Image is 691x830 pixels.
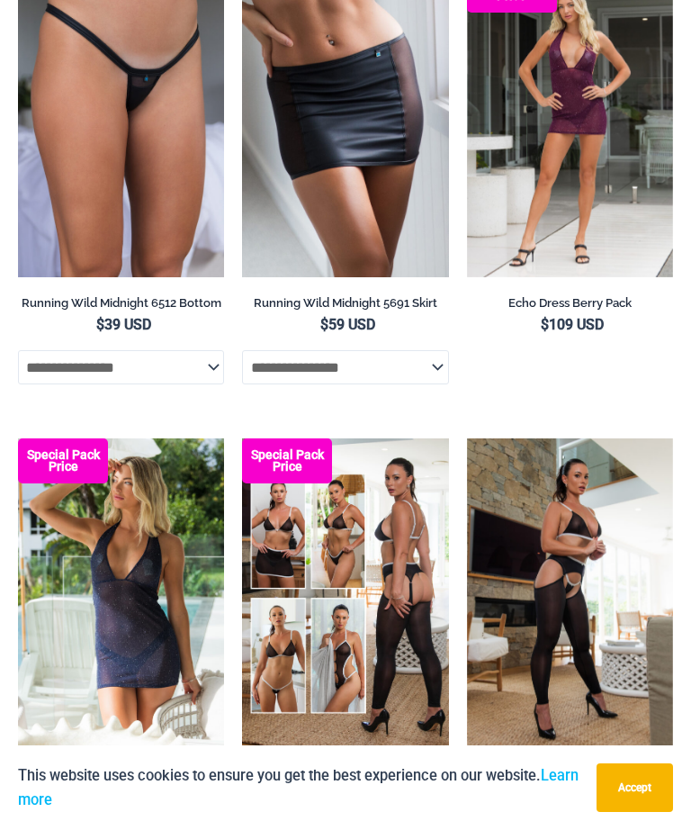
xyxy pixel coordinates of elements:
[541,316,604,333] bdi: 109 USD
[541,316,549,333] span: $
[96,316,104,333] span: $
[467,295,673,311] h2: Echo Dress Berry Pack
[242,438,448,748] img: Collection Pack (3)
[242,295,448,317] a: Running Wild Midnight 5691 Skirt
[96,316,151,333] bdi: 39 USD
[18,763,583,812] p: This website uses cookies to ensure you get the best experience on our website.
[18,295,224,317] a: Running Wild Midnight 6512 Bottom
[18,449,108,473] b: Special Pack Price
[242,449,332,473] b: Special Pack Price
[18,295,224,311] h2: Running Wild Midnight 6512 Bottom
[467,438,673,748] img: Electric Illusion Noir 1521 Bra 611 Micro 552 Tights 07
[597,763,673,812] button: Accept
[320,316,375,333] bdi: 59 USD
[320,316,328,333] span: $
[467,295,673,317] a: Echo Dress Berry Pack
[18,438,224,748] a: Echo Ink 5671 Dress 682 Thong 07 Echo Ink 5671 Dress 682 Thong 08Echo Ink 5671 Dress 682 Thong 08
[242,295,448,311] h2: Running Wild Midnight 5691 Skirt
[467,438,673,748] a: Electric Illusion Noir 1521 Bra 611 Micro 552 Tights 07Electric Illusion Noir 1521 Bra 682 Thong ...
[18,767,579,808] a: Learn more
[18,438,224,748] img: Echo Ink 5671 Dress 682 Thong 07
[242,438,448,748] a: Collection Pack (3) Electric Illusion Noir 1949 Bodysuit 04Electric Illusion Noir 1949 Bodysuit 04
